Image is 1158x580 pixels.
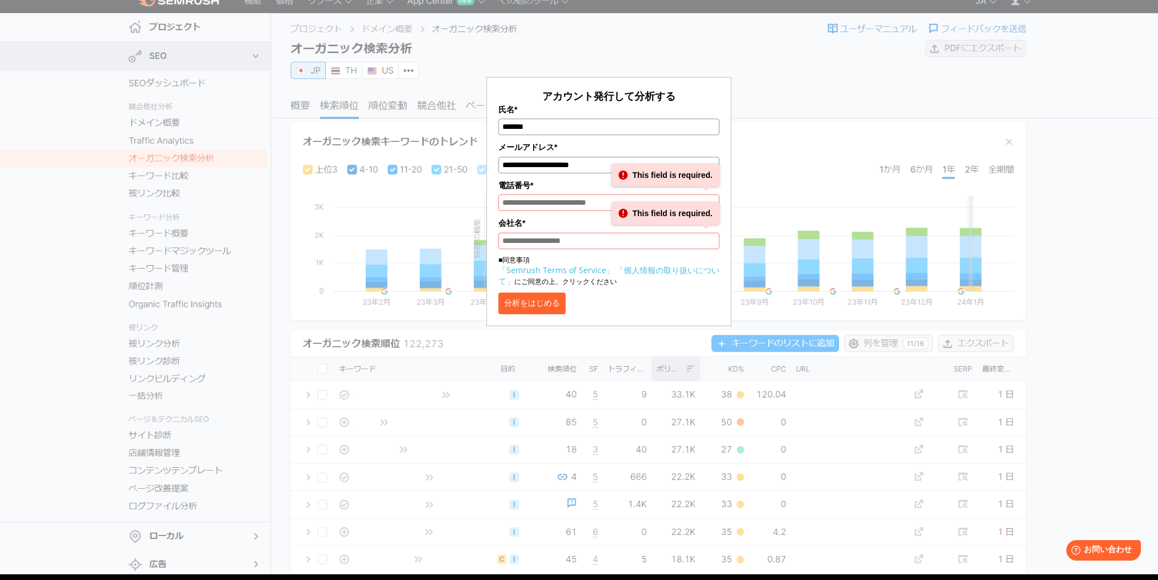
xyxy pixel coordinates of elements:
div: This field is required. [612,202,719,225]
a: 「個人情報の取り扱いについて」 [498,265,719,286]
iframe: Help widget launcher [1057,536,1145,567]
span: アカウント発行して分析する [542,89,676,103]
button: 分析をはじめる [498,293,566,314]
label: メールアドレス* [498,141,719,153]
label: 電話番号* [498,179,719,192]
div: This field is required. [612,164,719,186]
p: ■同意事項 にご同意の上、クリックください [498,255,719,287]
a: 「Semrush Terms of Service」 [498,265,614,275]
